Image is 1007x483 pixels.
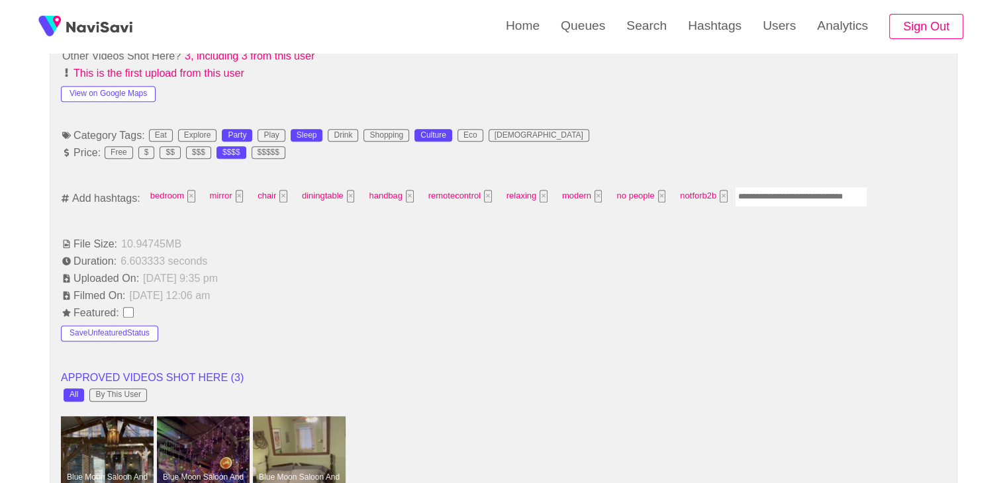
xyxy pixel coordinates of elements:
span: Other Videos Shot Here? [61,50,182,62]
span: no people [612,186,669,206]
a: View on Google Maps [61,86,156,98]
img: fireSpot [33,10,66,43]
span: 3, including 3 from this user [183,50,316,62]
div: Play [264,131,279,140]
div: All [70,390,78,400]
div: Party [228,131,246,140]
span: Duration: [61,255,118,267]
div: Sleep [297,131,317,140]
span: 10.94745 MB [120,238,183,249]
button: Sign Out [889,14,963,40]
button: Tag at index 4 with value 3390 focussed. Press backspace to remove [406,190,414,202]
div: Eco [463,131,477,140]
li: APPROVED VIDEOS SHOT HERE ( 3 ) [61,370,946,386]
div: [DEMOGRAPHIC_DATA] [495,131,583,140]
button: Tag at index 7 with value 2390 focussed. Press backspace to remove [595,190,602,202]
div: Eat [155,131,167,140]
div: By This User [95,390,140,400]
span: handbag [365,186,417,206]
span: [DATE] 12:06 am [128,289,212,301]
button: Tag at index 8 with value 1716464 focussed. Press backspace to remove [658,190,666,202]
button: Tag at index 2 with value 6091 focussed. Press backspace to remove [279,190,287,202]
span: File Size: [61,238,119,249]
span: Add hashtags: [71,192,142,204]
button: Tag at index 0 with value 3006 focussed. Press backspace to remove [187,190,195,202]
span: Price: [61,146,102,158]
div: $ [144,148,149,157]
div: Explore [184,131,211,140]
div: Drink [334,131,352,140]
span: diningtable [298,186,358,206]
button: Tag at index 9 with value 1603864 focussed. Press backspace to remove [720,190,728,202]
button: Tag at index 3 with value 4253 focussed. Press backspace to remove [347,190,355,202]
span: remotecontrol [424,186,496,206]
span: Category Tags: [61,129,146,141]
span: chair [254,186,291,206]
button: SaveUnfeaturedStatus [61,326,158,341]
button: View on Google Maps [61,86,156,102]
span: [DATE] 9:35 pm [142,272,219,284]
div: Free [111,148,127,157]
button: Tag at index 1 with value 5753 focussed. Press backspace to remove [236,190,244,202]
span: Filmed On: [61,289,126,301]
span: bedroom [146,186,199,206]
div: $$$$ [222,148,240,157]
button: Tag at index 5 with value 57185 focussed. Press backspace to remove [484,190,492,202]
span: relaxing [503,186,551,206]
div: Shopping [369,131,403,140]
span: Featured: [61,306,120,318]
div: $$$$$ [258,148,279,157]
span: modern [558,186,606,206]
button: Tag at index 6 with value 2308 focussed. Press backspace to remove [540,190,548,202]
span: Uploaded On: [61,272,140,284]
span: notforb2b [676,186,732,206]
span: This is the first upload from this user [61,67,246,79]
span: mirror [206,186,248,206]
input: Enter tag here and press return [735,187,867,207]
div: $$$ [192,148,205,157]
span: 6.603333 seconds [119,255,209,267]
div: Culture [420,131,446,140]
div: $$ [166,148,174,157]
img: fireSpot [66,20,132,33]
